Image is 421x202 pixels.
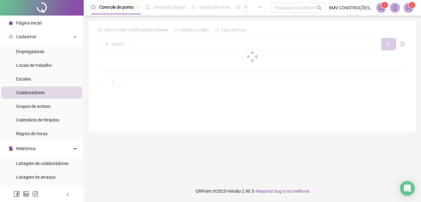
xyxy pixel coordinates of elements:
[32,191,38,197] span: instagram
[317,6,322,10] span: search
[199,5,230,10] span: Gestão de férias
[136,6,140,9] span: pushpin
[16,34,36,39] span: Cadastros
[329,4,373,11] span: BMV CONSTRUÇÕES E INCORPORAÇÕES
[382,2,388,8] sup: 1
[236,5,240,9] span: dashboard
[16,90,45,95] span: Colaboradores
[99,5,134,10] span: Controle de ponto
[9,146,13,151] span: file
[227,189,241,194] span: Versão
[16,131,47,136] span: Regras de horas
[379,5,384,11] span: notification
[409,2,415,8] sup: Atualize o seu contato no menu Meus Dados
[23,191,29,197] span: linkedin
[258,5,262,9] span: ellipsis
[153,5,185,10] span: Admissão digital
[145,5,150,9] span: file-done
[9,34,13,39] span: user-add
[9,21,13,25] span: home
[66,192,70,197] span: left
[256,189,309,194] span: Reportar bug e/ou melhoria
[404,3,413,12] img: 66634
[244,5,268,10] span: Painel do DP
[14,191,20,197] span: facebook
[400,181,415,196] div: Open Intercom Messenger
[16,146,36,151] span: Relatórios
[16,49,44,54] span: Empregadores
[16,21,42,25] span: Página inicial
[191,5,195,9] span: sun
[16,104,51,109] span: Grupos de acesso
[16,76,31,81] span: Escalas
[91,5,95,9] span: clock-circle
[411,3,413,7] span: 1
[16,175,55,180] span: Listagem de atrasos
[16,117,59,122] span: Calendário de feriados
[392,5,398,11] span: bell
[84,180,421,202] footer: QRPoint © 2025 - 2.90.5 -
[384,3,386,7] span: 1
[16,63,52,68] span: Locais de trabalho
[16,161,69,166] span: Listagem de colaboradores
